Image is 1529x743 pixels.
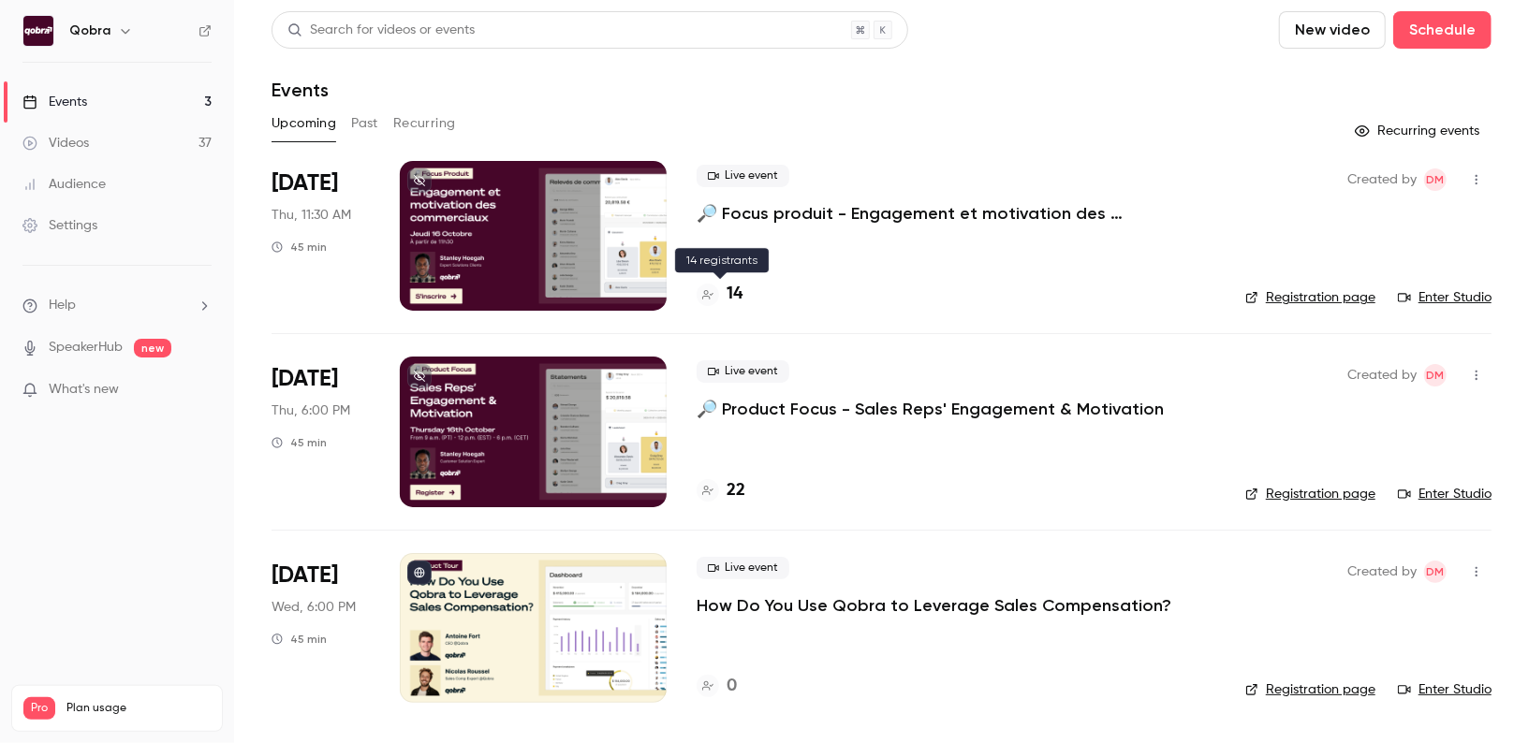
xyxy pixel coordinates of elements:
[1424,168,1447,191] span: Dylan Manceau
[22,134,89,153] div: Videos
[697,202,1215,225] a: 🔎 Focus produit - Engagement et motivation des commerciaux
[272,240,327,255] div: 45 min
[22,175,106,194] div: Audience
[1398,485,1492,503] a: Enter Studio
[272,598,356,617] span: Wed, 6:00 PM
[1427,168,1445,191] span: DM
[272,401,350,420] span: Thu, 6:00 PM
[1398,680,1492,699] a: Enter Studio
[1346,116,1492,146] button: Recurring events
[1424,561,1447,583] span: Dylan Manceau
[697,360,789,383] span: Live event
[727,478,745,503] h4: 22
[23,697,55,720] span: Pro
[1393,11,1492,49] button: Schedule
[287,21,475,40] div: Search for videos or events
[66,701,211,716] span: Plan usage
[49,380,119,400] span: What's new
[22,296,212,315] li: help-dropdown-opener
[272,561,338,590] span: [DATE]
[69,22,110,40] h6: Qobra
[1424,364,1447,386] span: Dylan Manceau
[1398,288,1492,307] a: Enter Studio
[697,478,745,503] a: 22
[1427,364,1445,386] span: DM
[189,382,212,399] iframe: Noticeable Trigger
[272,632,327,647] div: 45 min
[49,338,123,357] a: SpeakerHub
[1245,288,1375,307] a: Registration page
[272,435,327,450] div: 45 min
[1279,11,1386,49] button: New video
[272,168,338,198] span: [DATE]
[272,109,336,138] button: Upcoming
[393,109,456,138] button: Recurring
[272,364,338,394] span: [DATE]
[23,16,53,46] img: Qobra
[1245,485,1375,503] a: Registration page
[1347,561,1417,583] span: Created by
[49,296,76,315] span: Help
[697,557,789,579] span: Live event
[22,216,97,235] div: Settings
[272,161,370,311] div: Oct 16 Thu, 11:30 AM (Europe/Paris)
[272,206,351,225] span: Thu, 11:30 AM
[697,674,737,699] a: 0
[22,93,87,111] div: Events
[697,398,1164,420] a: 🔎 Product Focus - Sales Reps' Engagement & Motivation
[727,674,737,699] h4: 0
[697,165,789,187] span: Live event
[1245,680,1375,699] a: Registration page
[697,594,1171,617] a: How Do You Use Qobra to Leverage Sales Compensation?
[272,553,370,703] div: Nov 5 Wed, 6:00 PM (Europe/Paris)
[272,357,370,506] div: Oct 16 Thu, 6:00 PM (Europe/Paris)
[697,282,742,307] a: 14
[1347,168,1417,191] span: Created by
[727,282,742,307] h4: 14
[1347,364,1417,386] span: Created by
[351,109,378,138] button: Past
[272,79,329,101] h1: Events
[134,339,171,357] span: new
[1427,561,1445,583] span: DM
